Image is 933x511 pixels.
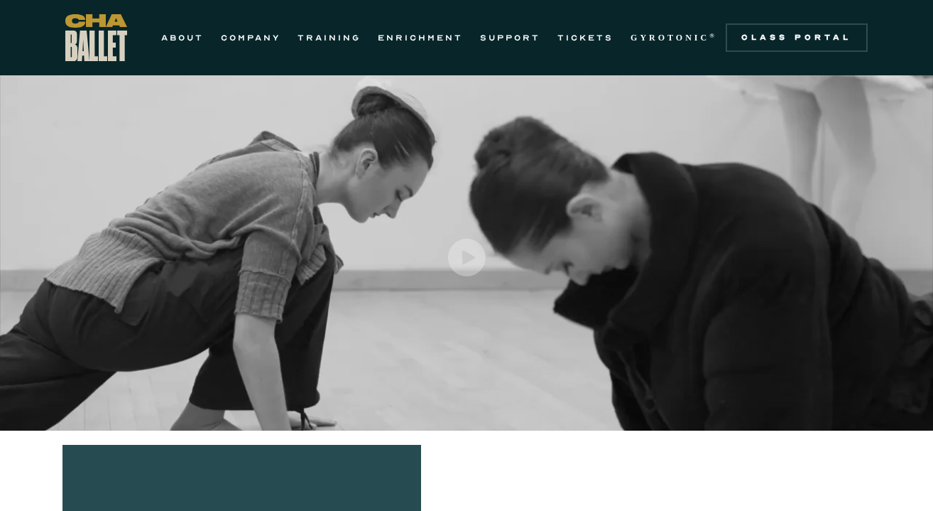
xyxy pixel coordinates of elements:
a: TICKETS [557,29,613,46]
a: GYROTONIC® [631,29,717,46]
a: home [65,14,127,61]
a: SUPPORT [480,29,540,46]
a: COMPANY [221,29,280,46]
strong: GYROTONIC [631,33,709,43]
a: ENRICHMENT [378,29,463,46]
a: Class Portal [726,23,868,52]
div: Class Portal [734,32,859,43]
sup: ® [709,32,717,39]
a: ABOUT [161,29,204,46]
a: TRAINING [298,29,361,46]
